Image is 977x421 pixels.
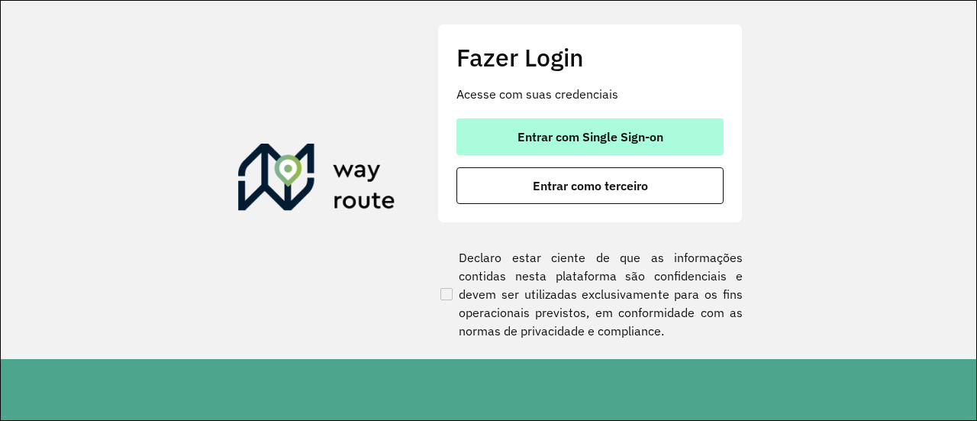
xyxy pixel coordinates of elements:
p: Acesse com suas credenciais [456,85,724,103]
button: button [456,118,724,155]
button: button [456,167,724,204]
span: Entrar com Single Sign-on [518,131,663,143]
img: Roteirizador AmbevTech [238,144,395,217]
label: Declaro estar ciente de que as informações contidas nesta plataforma são confidenciais e devem se... [437,248,743,340]
span: Entrar como terceiro [533,180,648,192]
h2: Fazer Login [456,43,724,72]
